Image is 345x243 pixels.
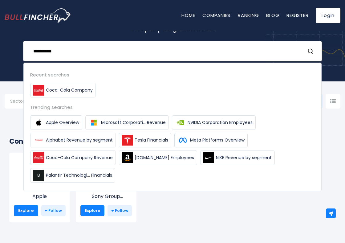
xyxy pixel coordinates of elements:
img: Coca-Cola Company [33,85,44,96]
span: Meta Platforms Overview [190,137,245,143]
span: NIKE Revenue by segment [216,154,272,161]
a: Palantir Technologi... Financials [30,168,115,183]
a: Apple Overview [30,115,82,130]
img: Bullfincher logo [5,8,71,23]
span: Sector [10,98,24,104]
span: Microsoft Corporati... Revenue [101,119,166,126]
a: Microsoft Corporati... Revenue [85,115,169,130]
a: NVIDIA Corporation Employees [172,115,256,130]
img: icon-comp-list-view.svg [330,99,336,103]
div: Trending searches [30,104,315,111]
a: Register [286,12,308,19]
a: Coca-Cola Company [30,83,96,97]
a: Meta Platforms Overview [174,133,248,147]
a: [DOMAIN_NAME] Employees [119,150,197,165]
span: Apple Overview [46,119,79,126]
p: Apple [14,193,66,200]
a: Go to homepage [5,8,71,23]
a: Explore [80,205,105,216]
span: Coca-Cola Company Revenue [46,154,113,161]
span: Coca-Cola Company [46,87,93,93]
span: Tesla Financials [135,137,168,143]
span: Alphabet Revenue by segment [46,137,113,143]
span: [DOMAIN_NAME] Employees [135,154,194,161]
p: Sony Group Corporation [80,193,132,200]
a: Login [316,8,340,23]
a: Coca-Cola Company Revenue [30,150,116,165]
span: Palantir Technologi... Financials [46,172,112,179]
a: Tesla Financials [119,133,171,147]
div: Recent searches [30,71,315,78]
a: + Follow [41,205,66,216]
a: Blog [266,12,279,19]
h2: Consumer Electronics [9,136,336,146]
button: Search [307,47,315,55]
a: Alphabet Revenue by segment [30,133,116,147]
p: Company Insights & Trends [5,25,340,33]
a: NIKE Revenue by segment [200,150,275,165]
span: NVIDIA Corporation Employees [188,119,253,126]
a: Explore [14,205,38,216]
a: Ranking [238,12,259,19]
a: + Follow [108,205,132,216]
a: Companies [202,12,230,19]
a: Home [181,12,195,19]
